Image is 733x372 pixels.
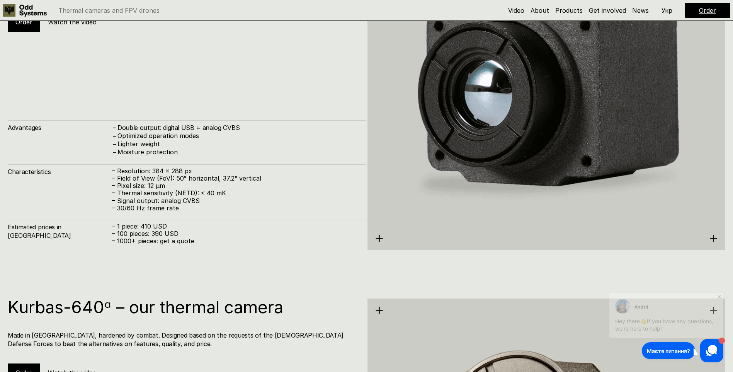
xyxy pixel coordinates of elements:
p: Moisture protection [117,148,358,156]
p: Укр [662,7,672,14]
h4: Characteristics [8,167,112,176]
h4: – [113,132,116,140]
h4: Made in [GEOGRAPHIC_DATA], hardened by combat. Designed based on the requests of the [DEMOGRAPHIC... [8,331,358,348]
iframe: HelpCrunch [607,288,725,364]
a: News [632,7,649,14]
a: About [531,7,549,14]
a: Video [508,7,524,14]
p: – Thermal sensitivity (NETD): < 40 mK [112,189,358,197]
h4: Estimated prices in [GEOGRAPHIC_DATA] [8,223,112,240]
p: – Field of View (FoV): 50° horizontal, 37.2° vertical [112,175,358,182]
h4: – [113,140,116,148]
p: Lighter weight [117,140,358,148]
a: Get involved [589,7,626,14]
h1: Kurbas-640ᵅ – our thermal camera [8,299,358,316]
a: Order [15,18,32,26]
a: Order [699,7,716,14]
h4: – [113,123,116,131]
h4: Double output: digital USB + analog CVBS [117,123,358,132]
p: – Pixel size: 12 µm [112,182,358,189]
p: – Resolution: 384 x 288 px [112,167,358,175]
h5: Watch the video [48,18,97,26]
p: – Signal output: analog CVBS [112,197,358,205]
p: – 30/60 Hz frame rate [112,205,358,212]
a: Products [555,7,583,14]
p: Thermal cameras and FPV drones [58,7,160,14]
p: Optimized operation modes [117,132,358,140]
h4: – [113,148,116,157]
h4: Advantages [8,123,112,132]
p: – 1 piece: 410 USD – 100 pieces: 390 USD – 1000+ pieces: get a quote [112,223,358,245]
